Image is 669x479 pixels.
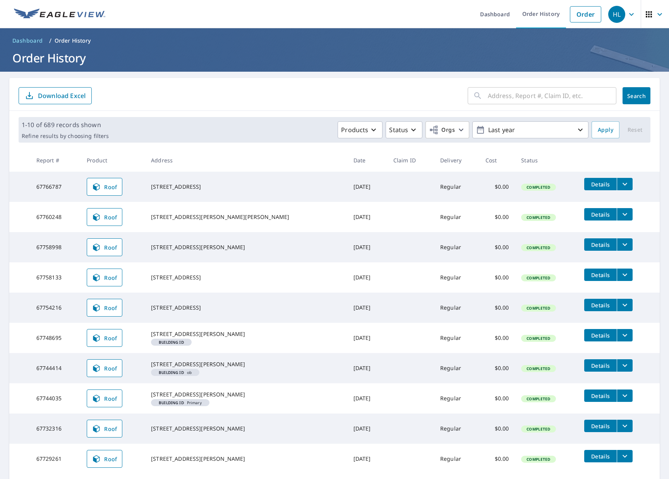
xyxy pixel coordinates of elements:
[92,243,117,252] span: Roof
[434,293,479,323] td: Regular
[584,208,617,221] button: detailsBtn-67760248
[434,172,479,202] td: Regular
[479,323,515,353] td: $0.00
[347,232,387,262] td: [DATE]
[598,125,613,135] span: Apply
[386,121,422,138] button: Status
[151,455,341,463] div: [STREET_ADDRESS][PERSON_NAME]
[617,389,633,402] button: filesDropdownBtn-67744035
[87,359,122,377] a: Roof
[617,178,633,190] button: filesDropdownBtn-67766787
[592,121,619,138] button: Apply
[338,121,383,138] button: Products
[479,444,515,474] td: $0.00
[617,329,633,341] button: filesDropdownBtn-67748695
[617,420,633,432] button: filesDropdownBtn-67732316
[589,453,612,460] span: Details
[347,353,387,383] td: [DATE]
[522,336,555,341] span: Completed
[570,6,601,22] a: Order
[38,91,86,100] p: Download Excel
[22,133,109,140] p: Refine results by choosing filters
[92,182,117,191] span: Roof
[589,332,612,339] span: Details
[347,383,387,414] td: [DATE]
[92,273,117,282] span: Roof
[159,370,184,374] em: Building ID
[434,232,479,262] td: Regular
[589,362,612,369] span: Details
[30,293,81,323] td: 67754216
[30,323,81,353] td: 67748695
[617,238,633,251] button: filesDropdownBtn-67758998
[347,444,387,474] td: [DATE]
[617,269,633,281] button: filesDropdownBtn-67758133
[154,401,206,405] span: Primary
[87,329,122,347] a: Roof
[522,396,555,401] span: Completed
[145,149,347,172] th: Address
[55,37,91,45] p: Order History
[522,275,555,281] span: Completed
[584,450,617,462] button: detailsBtn-67729261
[522,366,555,371] span: Completed
[347,293,387,323] td: [DATE]
[87,389,122,407] a: Roof
[522,426,555,432] span: Completed
[589,241,612,248] span: Details
[617,208,633,221] button: filesDropdownBtn-67760248
[522,457,555,462] span: Completed
[434,149,479,172] th: Delivery
[30,353,81,383] td: 67744414
[584,238,617,251] button: detailsBtn-67758998
[589,211,612,218] span: Details
[584,389,617,402] button: detailsBtn-67744035
[584,329,617,341] button: detailsBtn-67748695
[87,269,122,286] a: Roof
[92,303,117,312] span: Roof
[479,149,515,172] th: Cost
[92,212,117,222] span: Roof
[589,422,612,430] span: Details
[617,359,633,372] button: filesDropdownBtn-67744414
[30,202,81,232] td: 67760248
[434,414,479,444] td: Regular
[9,34,46,47] a: Dashboard
[92,454,117,463] span: Roof
[30,232,81,262] td: 67758998
[515,149,578,172] th: Status
[479,414,515,444] td: $0.00
[617,450,633,462] button: filesDropdownBtn-67729261
[479,232,515,262] td: $0.00
[584,299,617,311] button: detailsBtn-67754216
[479,293,515,323] td: $0.00
[30,414,81,444] td: 67732316
[154,370,196,374] span: ob
[522,245,555,250] span: Completed
[434,202,479,232] td: Regular
[608,6,625,23] div: HL
[589,302,612,309] span: Details
[159,401,184,405] em: Building ID
[479,262,515,293] td: $0.00
[14,9,105,20] img: EV Logo
[30,383,81,414] td: 67744035
[30,444,81,474] td: 67729261
[92,333,117,343] span: Roof
[589,392,612,400] span: Details
[434,383,479,414] td: Regular
[151,330,341,338] div: [STREET_ADDRESS][PERSON_NAME]
[472,121,588,138] button: Last year
[19,87,92,104] button: Download Excel
[92,364,117,373] span: Roof
[87,178,122,196] a: Roof
[479,353,515,383] td: $0.00
[434,444,479,474] td: Regular
[434,323,479,353] td: Regular
[30,149,81,172] th: Report #
[347,149,387,172] th: Date
[341,125,368,134] p: Products
[589,181,612,188] span: Details
[151,425,341,432] div: [STREET_ADDRESS][PERSON_NAME]
[479,383,515,414] td: $0.00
